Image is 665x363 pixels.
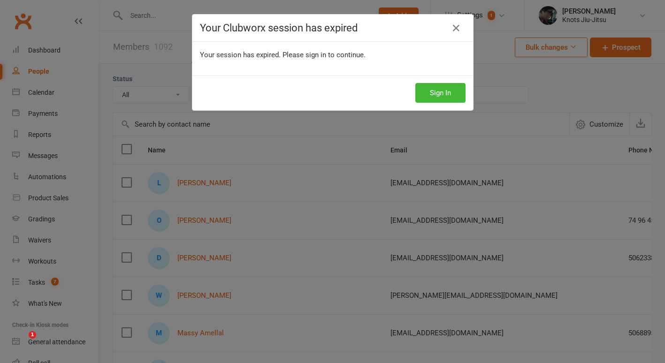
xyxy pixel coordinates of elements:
h4: Your Clubworx session has expired [200,22,466,34]
a: Close [449,21,464,36]
span: Your session has expired. Please sign in to continue. [200,51,366,59]
span: 1 [29,331,36,339]
button: Sign In [415,83,466,103]
iframe: Intercom live chat [9,331,32,354]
